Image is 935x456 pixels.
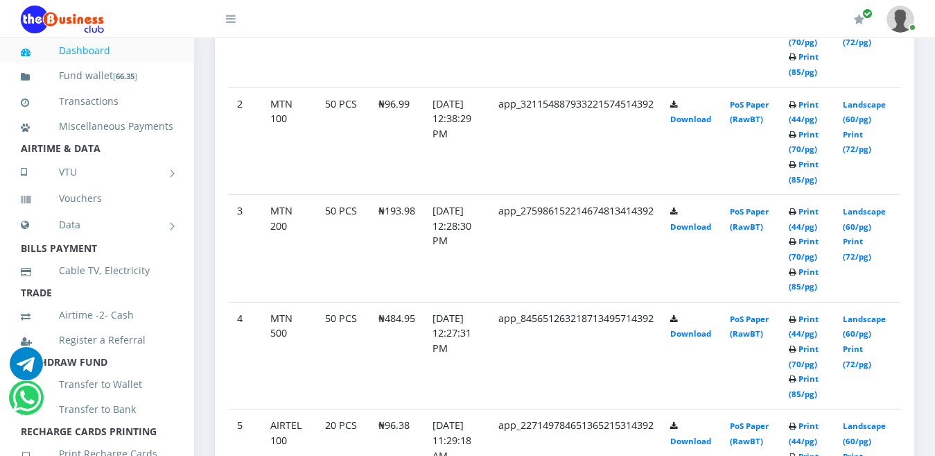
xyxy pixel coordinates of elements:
[21,155,173,189] a: VTU
[730,421,769,446] a: PoS Paper (RawBT)
[113,71,137,81] small: [ ]
[670,114,711,124] a: Download
[317,195,370,303] td: 50 PCS
[370,195,424,303] td: ₦193.98
[789,206,819,232] a: Print (44/pg)
[789,129,819,155] a: Print (70/pg)
[789,99,819,125] a: Print (44/pg)
[789,421,819,446] a: Print (44/pg)
[730,206,769,232] a: PoS Paper (RawBT)
[21,60,173,92] a: Fund wallet[66.35]
[317,87,370,195] td: 50 PCS
[843,22,871,47] a: Print (72/pg)
[789,236,819,262] a: Print (70/pg)
[21,299,173,331] a: Airtime -2- Cash
[854,14,864,25] i: Renew/Upgrade Subscription
[789,51,819,77] a: Print (85/pg)
[730,99,769,125] a: PoS Paper (RawBT)
[21,183,173,214] a: Vouchers
[490,302,662,409] td: app_845651263218713495714392
[262,195,317,303] td: MTN 200
[670,221,711,232] a: Download
[843,129,871,155] a: Print (72/pg)
[21,394,173,425] a: Transfer to Bank
[843,421,886,446] a: Landscape (60/pg)
[21,6,104,33] img: Logo
[843,99,886,125] a: Landscape (60/pg)
[789,373,819,399] a: Print (85/pg)
[317,302,370,409] td: 50 PCS
[229,302,262,409] td: 4
[843,206,886,232] a: Landscape (60/pg)
[789,344,819,369] a: Print (70/pg)
[424,195,490,303] td: [DATE] 12:28:30 PM
[843,314,886,339] a: Landscape (60/pg)
[21,208,173,242] a: Data
[789,159,819,185] a: Print (85/pg)
[370,87,424,195] td: ₦96.99
[21,255,173,287] a: Cable TV, Electricity
[424,87,490,195] td: [DATE] 12:38:29 PM
[730,314,769,339] a: PoS Paper (RawBT)
[229,87,262,195] td: 2
[424,302,490,409] td: [DATE] 12:27:31 PM
[21,85,173,117] a: Transactions
[789,314,819,339] a: Print (44/pg)
[21,324,173,356] a: Register a Referral
[262,302,317,409] td: MTN 500
[789,267,819,292] a: Print (85/pg)
[490,195,662,303] td: app_275986152214674813414392
[229,195,262,303] td: 3
[843,236,871,262] a: Print (72/pg)
[843,344,871,369] a: Print (72/pg)
[21,369,173,400] a: Transfer to Wallet
[21,35,173,67] a: Dashboard
[789,22,819,47] a: Print (70/pg)
[370,302,424,409] td: ₦484.95
[12,391,41,414] a: Chat for support
[116,71,134,81] b: 66.35
[670,328,711,339] a: Download
[262,87,317,195] td: MTN 100
[21,110,173,142] a: Miscellaneous Payments
[10,357,43,380] a: Chat for support
[490,87,662,195] td: app_321154887933221574514392
[862,8,873,19] span: Renew/Upgrade Subscription
[670,436,711,446] a: Download
[886,6,914,33] img: User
